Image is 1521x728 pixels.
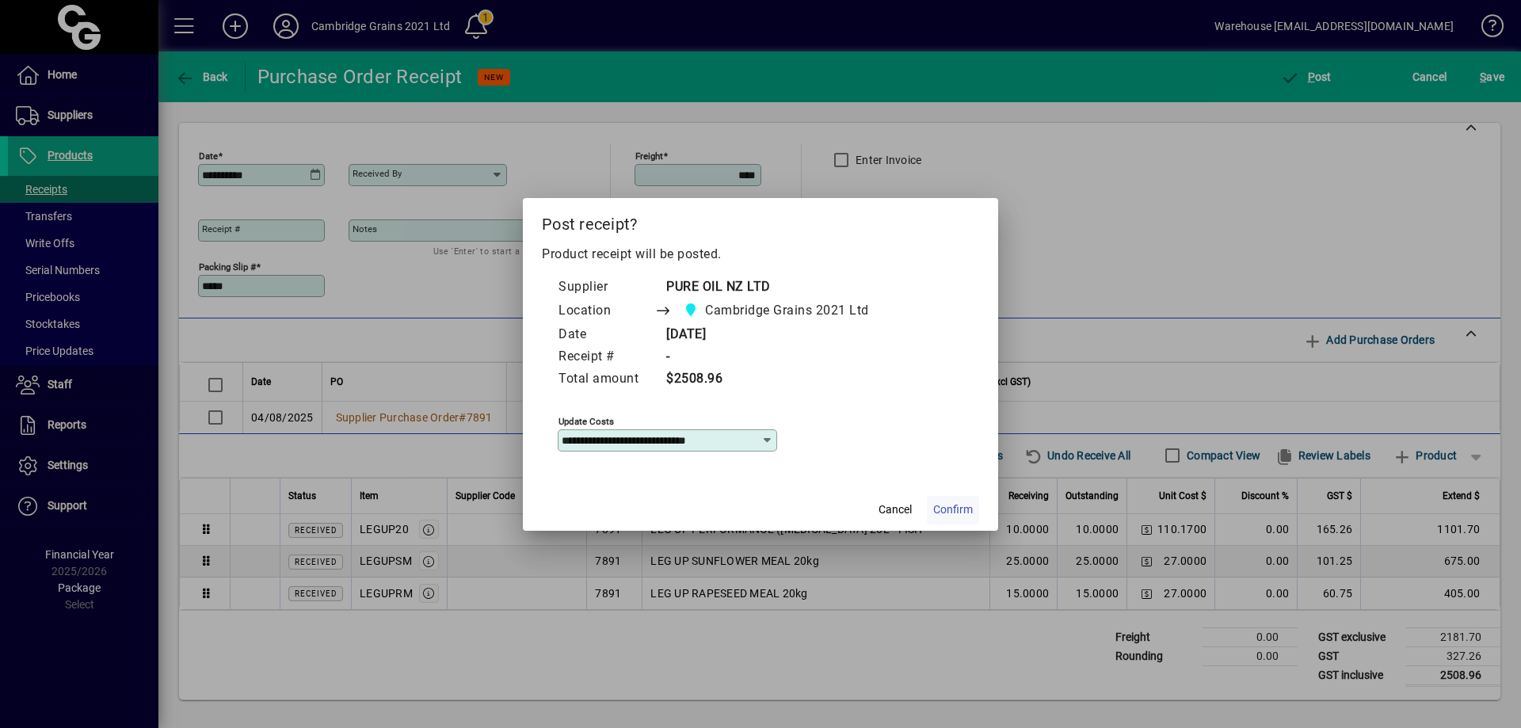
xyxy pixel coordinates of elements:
td: Total amount [558,368,654,391]
mat-label: Update costs [558,415,614,426]
span: Cancel [879,501,912,518]
td: $2508.96 [654,368,899,391]
td: Location [558,299,654,324]
td: [DATE] [654,324,899,346]
h2: Post receipt? [523,198,998,244]
td: Date [558,324,654,346]
button: Confirm [927,496,979,524]
span: Confirm [933,501,973,518]
span: Cambridge Grains 2021 Ltd [679,299,875,322]
td: Supplier [558,276,654,299]
span: Cambridge Grains 2021 Ltd [705,301,869,320]
td: - [654,346,899,368]
td: Receipt # [558,346,654,368]
td: PURE OIL NZ LTD [654,276,899,299]
p: Product receipt will be posted. [542,245,979,264]
button: Cancel [870,496,921,524]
